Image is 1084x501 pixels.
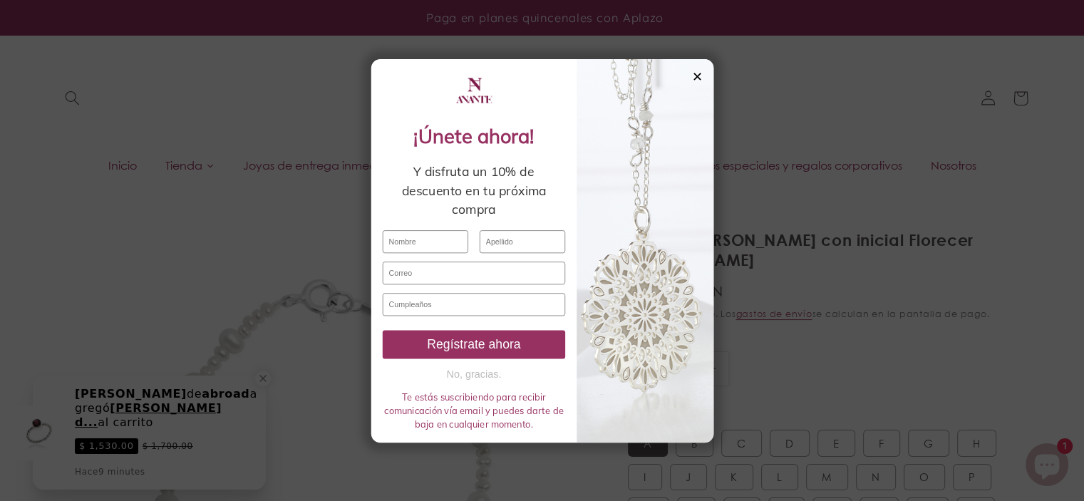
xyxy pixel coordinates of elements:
[343,425,571,476] div: Te estás suscribiendo para recibir comunicación vía email y puedes darte de baja en cualquier mom...
[343,396,571,414] button: No, gracias.
[729,26,742,41] div: ✕
[343,304,571,332] input: Cumpleaños
[343,350,571,386] button: Regístrate ahora
[464,225,571,254] input: Apellido
[343,225,450,254] input: Nombre
[432,26,482,76] img: logo
[343,264,571,293] input: Correo
[343,140,571,211] div: Y disfruta un 10% de descuento en tu próxima compra
[343,90,571,126] div: ¡Únete ahora!
[349,358,565,377] div: Regístrate ahora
